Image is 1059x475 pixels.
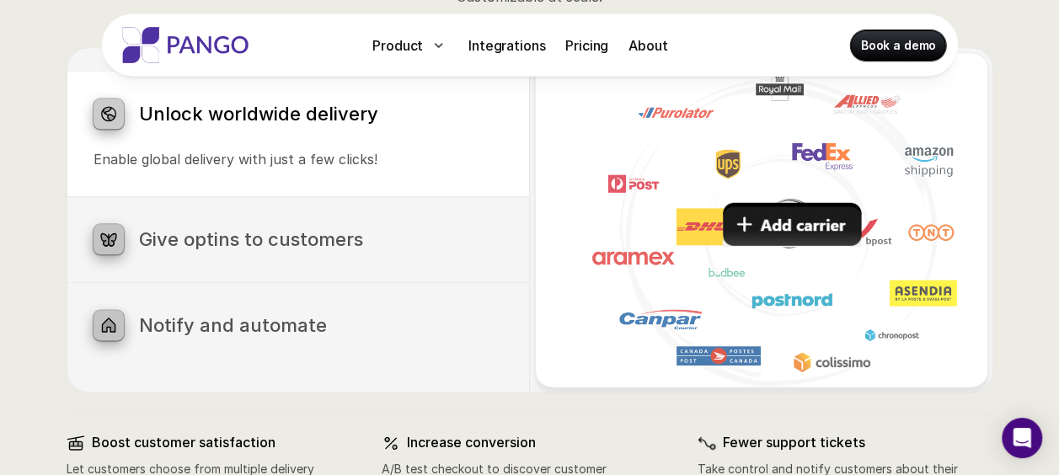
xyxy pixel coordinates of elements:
[462,32,552,59] a: Integrations
[565,35,608,56] p: Pricing
[92,435,362,451] p: Boost customer satisfaction
[468,35,545,56] p: Integrations
[861,37,936,54] p: Book a demo
[139,103,503,125] h3: Unlock worldwide delivery
[622,32,674,59] a: About
[559,32,615,59] a: Pricing
[94,340,503,381] p: Upload files effortlessly with our intuitive drag-and-drop interface, streamlining your workflow.
[407,435,677,451] p: Increase conversion
[94,254,503,295] p: Let customers choose the most convenient shipping options and locations.
[372,35,423,56] p: Product
[1002,418,1042,458] div: Open Intercom Messenger
[723,435,993,451] p: Fewer support tickets
[139,314,503,336] h3: Notify and automate
[851,30,946,61] a: Book a demo
[94,149,503,169] p: Enable global delivery with just a few clicks!
[535,52,987,387] img: Drag and drop functionality
[628,35,667,56] p: About
[139,228,503,250] h3: Give optins to customers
